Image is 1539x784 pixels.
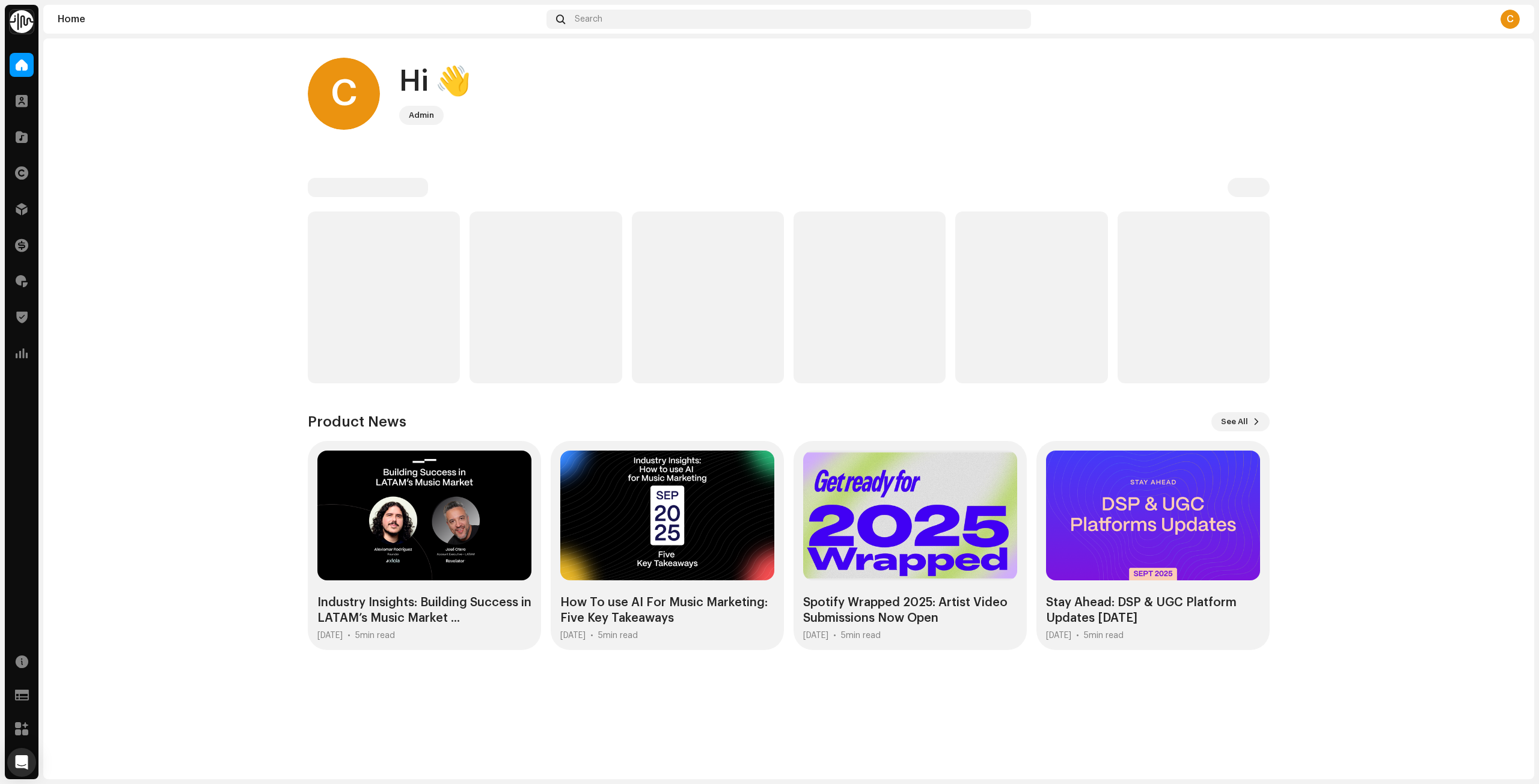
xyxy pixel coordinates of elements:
[560,631,586,640] div: [DATE]
[603,631,638,640] span: min read
[833,631,836,640] div: •
[355,631,395,640] div: 5
[560,595,774,626] div: How To use AI For Music Marketing: Five Key Takeaways
[317,595,531,626] div: Industry Insights: Building Success in LATAM’s Music Market ...
[399,62,471,101] div: Hi 👋
[1221,410,1248,434] span: See All
[590,631,593,640] div: •
[409,108,434,123] div: Admin
[1084,631,1124,640] div: 5
[58,14,542,24] div: Home
[308,58,380,130] div: C
[841,631,881,640] div: 5
[347,631,350,640] div: •
[598,631,638,640] div: 5
[308,412,406,431] h3: Product News
[1211,412,1270,431] button: See All
[1076,631,1079,640] div: •
[1089,631,1124,640] span: min read
[1046,595,1260,626] div: Stay Ahead: DSP & UGC Platform Updates [DATE]
[7,748,36,777] div: Open Intercom Messenger
[846,631,881,640] span: min read
[575,14,602,24] span: Search
[360,631,395,640] span: min read
[1501,10,1520,29] div: C
[317,631,343,640] div: [DATE]
[10,10,34,34] img: 0f74c21f-6d1c-4dbc-9196-dbddad53419e
[1046,631,1071,640] div: [DATE]
[803,595,1017,626] div: Spotify Wrapped 2025: Artist Video Submissions Now Open
[803,631,828,640] div: [DATE]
